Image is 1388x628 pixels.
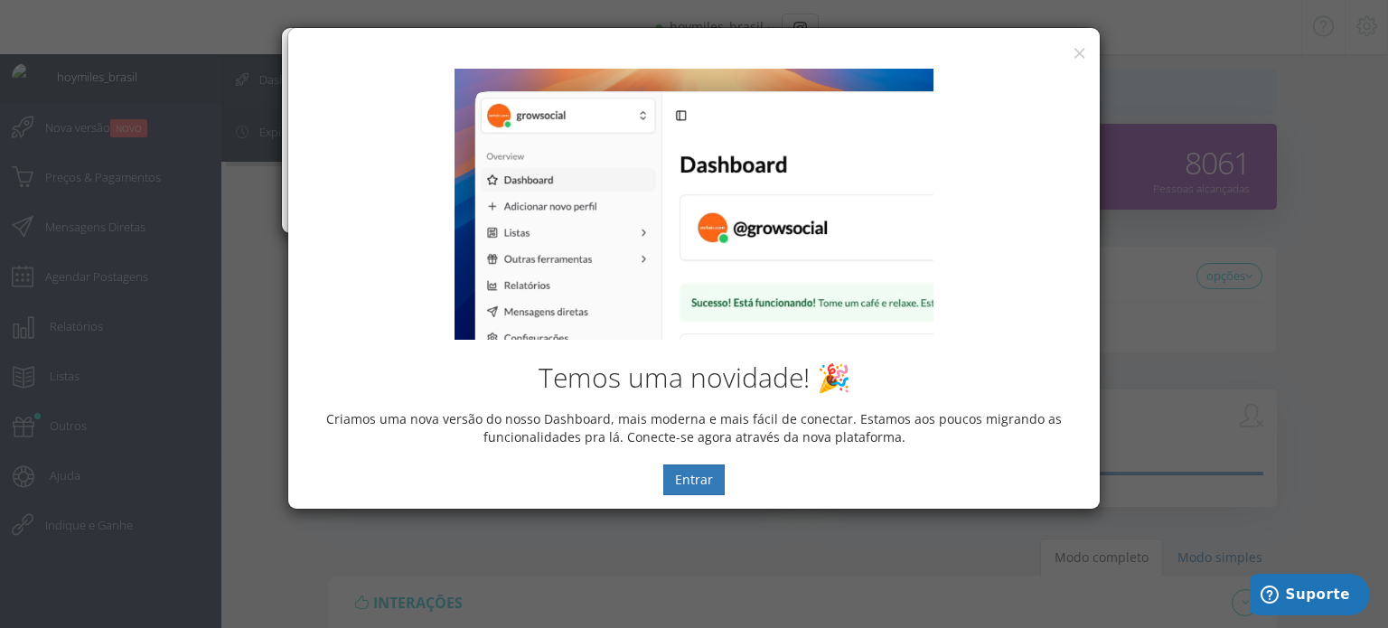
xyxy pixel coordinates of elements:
button: × [1073,41,1086,65]
button: Entrar [663,464,725,495]
img: New Dashboard [455,69,933,340]
p: Criamos uma nova versão do nosso Dashboard, mais moderna e mais fácil de conectar. Estamos aos po... [302,410,1086,446]
h2: Temos uma novidade! 🎉 [302,362,1086,392]
iframe: Abre um widget para que você possa encontrar mais informações [1250,574,1370,619]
